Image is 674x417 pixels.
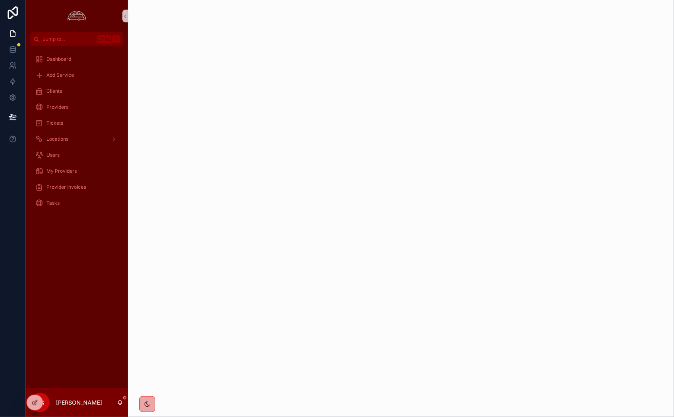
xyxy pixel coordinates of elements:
[26,46,128,221] div: scrollable content
[113,36,119,42] span: K
[30,52,123,66] a: Dashboard
[30,116,123,130] a: Tickets
[30,68,123,82] a: Add Service
[30,196,123,210] a: Tasks
[46,72,74,78] span: Add Service
[30,32,123,46] button: Jump to...CtrlK
[46,120,63,126] span: Tickets
[46,56,71,62] span: Dashboard
[97,35,111,43] span: Ctrl
[30,84,123,98] a: Clients
[46,200,60,206] span: Tasks
[46,136,68,142] span: Locations
[30,148,123,162] a: Users
[30,180,123,194] a: Provider Invoices
[46,152,60,158] span: Users
[56,399,102,407] p: [PERSON_NAME]
[65,10,88,22] img: App logo
[46,168,77,174] span: My Providers
[43,36,94,42] span: Jump to...
[30,164,123,178] a: My Providers
[46,104,68,110] span: Providers
[46,88,62,94] span: Clients
[30,132,123,146] a: Locations
[46,184,86,190] span: Provider Invoices
[30,100,123,114] a: Providers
